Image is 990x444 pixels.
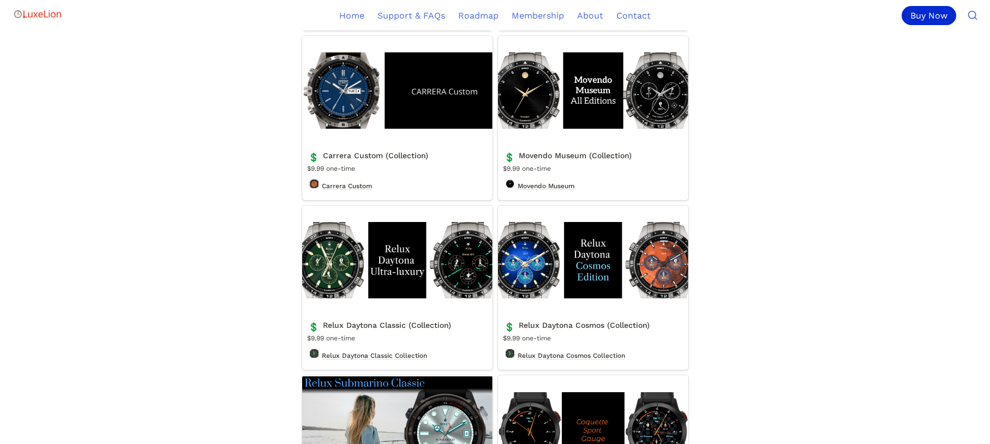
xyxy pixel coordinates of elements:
a: Movendo Museum (Collection) [498,36,688,200]
a: Relux Daytona Cosmos (Collection) [498,206,688,370]
div: Buy Now [902,6,956,25]
a: Relux Daytona Classic (Collection) [302,206,493,370]
a: Carrera Custom (Collection) [302,36,493,200]
a: Buy Now [902,6,961,25]
img: Logo [13,3,62,25]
